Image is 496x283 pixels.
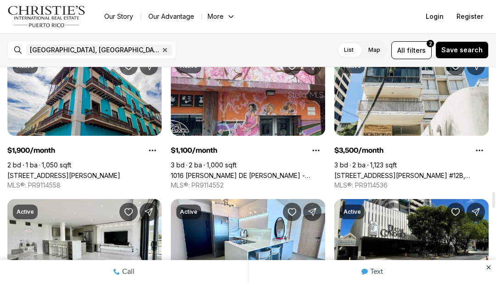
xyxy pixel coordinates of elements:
a: Our Story [97,10,141,23]
button: More [202,10,241,23]
a: 1016 PONCE DE LEON - COND. PISOS DE DON MANUEL #2, SAN JUAN PR, 00925 [171,172,325,179]
a: Our Advantage [141,10,202,23]
button: Save Property: 64 CONDADO AVE [446,203,465,221]
span: All [397,45,405,55]
button: Save Property: 450 AVENIDA DE LA CONSTITUCIÓN [119,203,138,221]
span: Login [426,13,444,20]
button: Share Property [303,203,321,221]
button: Allfilters2 [391,41,432,59]
label: List [337,42,361,58]
span: [GEOGRAPHIC_DATA], [GEOGRAPHIC_DATA], [GEOGRAPHIC_DATA] [30,46,159,54]
button: Register [451,7,489,26]
button: Property options [470,141,489,160]
a: 366 SAN FRANCISCO ST #4B, SAN JUAN PR, 00901 [7,172,120,179]
label: Map [361,42,388,58]
span: Register [457,13,483,20]
button: Share Property [467,203,485,221]
button: Save Property: 1452 MAGDALENA AVE [283,203,301,221]
button: Property options [143,141,162,160]
span: Save search [441,46,483,54]
button: Save search [435,41,489,59]
button: Login [420,7,449,26]
span: filters [407,45,426,55]
p: Active [17,208,34,216]
p: Active [180,208,197,216]
a: 831 JOSE MARTI ST. #12B, MIRAMAR PR, 00907 [334,172,489,179]
button: Property options [307,141,325,160]
img: logo [7,6,86,28]
button: Share Property [140,203,158,221]
p: Active [344,208,361,216]
span: 2 [429,40,432,47]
